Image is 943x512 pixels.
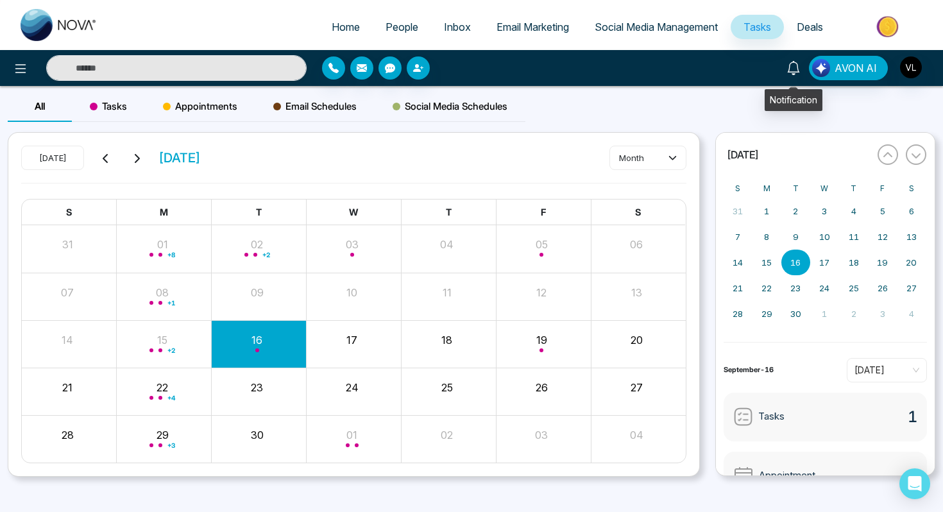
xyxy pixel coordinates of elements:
[346,332,357,348] button: 17
[765,89,822,111] div: Notification
[849,232,859,242] abbr: September 11, 2025
[793,206,798,216] abbr: September 2, 2025
[868,301,897,327] button: October 3, 2025
[812,59,830,77] img: Lead Flow
[868,250,897,275] button: September 19, 2025
[752,224,781,250] button: September 8, 2025
[761,309,772,319] abbr: September 29, 2025
[346,380,359,395] button: 24
[21,199,686,464] div: Month View
[868,198,897,224] button: September 5, 2025
[484,15,582,39] a: Email Marketing
[727,148,758,161] span: [DATE]
[793,232,799,242] abbr: September 9, 2025
[167,252,175,257] span: + 8
[839,301,868,327] button: October 2, 2025
[877,257,888,268] abbr: September 19, 2025
[631,285,642,300] button: 13
[90,99,127,114] span: Tasks
[582,15,731,39] a: Social Media Management
[752,275,781,301] button: September 22, 2025
[906,283,917,293] abbr: September 27, 2025
[431,15,484,39] a: Inbox
[630,427,643,443] button: 04
[851,206,856,216] abbr: September 4, 2025
[793,183,799,193] abbr: Tuesday
[251,427,264,443] button: 30
[835,60,877,76] span: AVON AI
[393,99,507,114] span: Social Media Schedules
[839,224,868,250] button: September 11, 2025
[444,21,471,33] span: Inbox
[724,301,752,327] button: September 28, 2025
[386,21,418,33] span: People
[897,250,926,275] button: September 20, 2025
[897,275,926,301] button: September 27, 2025
[781,301,810,327] button: September 30, 2025
[735,183,740,193] abbr: Sunday
[21,146,84,170] button: [DATE]
[35,100,45,112] span: All
[62,237,73,252] button: 31
[819,232,830,242] abbr: September 10, 2025
[819,283,829,293] abbr: September 24, 2025
[784,15,836,39] a: Deals
[839,250,868,275] button: September 18, 2025
[752,301,781,327] button: September 29, 2025
[819,257,829,268] abbr: September 17, 2025
[897,301,926,327] button: October 4, 2025
[909,309,914,319] abbr: October 4, 2025
[609,146,686,170] button: month
[781,250,810,275] button: September 16, 2025
[66,207,72,218] span: S
[535,427,548,443] button: 03
[839,275,868,301] button: September 25, 2025
[897,224,926,250] button: September 13, 2025
[167,348,175,353] span: + 2
[733,309,743,319] abbr: September 28, 2025
[764,206,769,216] abbr: September 1, 2025
[733,407,753,427] img: Tasks
[810,250,839,275] button: September 17, 2025
[373,15,431,39] a: People
[251,285,264,300] button: 09
[906,257,917,268] abbr: September 20, 2025
[880,309,885,319] abbr: October 3, 2025
[880,183,885,193] abbr: Friday
[441,380,453,395] button: 25
[724,275,752,301] button: September 21, 2025
[262,252,270,257] span: + 2
[631,332,643,348] button: 20
[781,275,810,301] button: September 23, 2025
[346,285,357,300] button: 10
[440,237,454,252] button: 04
[443,285,452,300] button: 11
[854,361,919,380] span: Today
[752,250,781,275] button: September 15, 2025
[724,224,752,250] button: September 7, 2025
[536,285,547,300] button: 12
[21,9,98,41] img: Nova CRM Logo
[878,283,888,293] abbr: September 26, 2025
[809,56,888,80] button: AVON AI
[797,21,823,33] span: Deals
[635,207,641,218] span: S
[536,380,548,395] button: 26
[764,232,769,242] abbr: September 8, 2025
[849,283,859,293] abbr: September 25, 2025
[868,224,897,250] button: September 12, 2025
[839,198,868,224] button: September 4, 2025
[631,380,643,395] button: 27
[810,224,839,250] button: September 10, 2025
[880,206,885,216] abbr: September 5, 2025
[763,183,770,193] abbr: Monday
[849,257,859,268] abbr: September 18, 2025
[541,207,546,218] span: F
[595,21,718,33] span: Social Media Management
[733,206,743,216] abbr: August 31, 2025
[781,224,810,250] button: September 9, 2025
[167,300,175,305] span: + 1
[160,207,168,218] span: M
[908,465,917,488] span: 0
[752,198,781,224] button: September 1, 2025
